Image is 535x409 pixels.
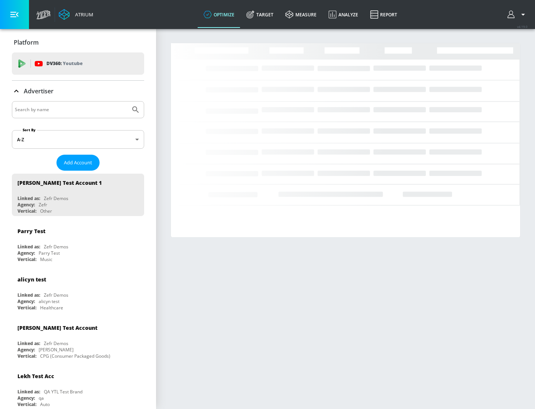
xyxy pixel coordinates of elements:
div: Vertical: [17,401,36,408]
div: Vertical: [17,208,36,214]
div: alicyn testLinked as:Zefr DemosAgency:alicyn testVertical:Healthcare [12,270,144,313]
p: Advertiser [24,87,53,95]
div: [PERSON_NAME] Test Account 1Linked as:Zefr DemosAgency:ZefrVertical:Other [12,174,144,216]
div: Linked as: [17,389,40,395]
div: Parry TestLinked as:Zefr DemosAgency:Parry TestVertical:Music [12,222,144,264]
div: Agency: [17,250,35,256]
button: Add Account [56,155,100,171]
a: Analyze [322,1,364,28]
div: alicyn test [39,298,59,305]
div: Agency: [17,202,35,208]
div: Vertical: [17,305,36,311]
span: Add Account [64,158,92,167]
input: Search by name [15,105,127,115]
div: QA YTL Test Brand [44,389,82,395]
div: Vertical: [17,353,36,359]
div: Advertiser [12,81,144,102]
a: Report [364,1,403,28]
div: Parry Test [17,228,45,235]
div: alicyn test [17,276,46,283]
div: Atrium [72,11,93,18]
div: [PERSON_NAME] Test AccountLinked as:Zefr DemosAgency:[PERSON_NAME]Vertical:CPG (Consumer Packaged... [12,319,144,361]
span: v 4.19.0 [517,25,528,29]
div: Zefr Demos [44,195,68,202]
a: Atrium [59,9,93,20]
div: [PERSON_NAME] Test Account 1 [17,179,102,186]
p: DV360: [46,59,82,68]
div: [PERSON_NAME] Test Account [17,324,97,331]
div: Linked as: [17,292,40,298]
label: Sort By [21,128,37,132]
div: Auto [40,401,50,408]
div: Linked as: [17,244,40,250]
div: Platform [12,32,144,53]
div: DV360: Youtube [12,52,144,75]
div: Linked as: [17,195,40,202]
div: CPG (Consumer Packaged Goods) [40,353,110,359]
p: Youtube [63,59,82,67]
div: Agency: [17,347,35,353]
div: Parry Test [39,250,60,256]
div: Agency: [17,395,35,401]
a: Target [240,1,279,28]
div: Healthcare [40,305,63,311]
div: Lekh Test Acc [17,373,54,380]
div: A-Z [12,130,144,149]
div: Zefr [39,202,47,208]
div: [PERSON_NAME] [39,347,74,353]
div: Agency: [17,298,35,305]
p: Platform [14,38,39,46]
div: Other [40,208,52,214]
div: qa [39,395,44,401]
div: Linked as: [17,340,40,347]
div: Music [40,256,52,263]
a: measure [279,1,322,28]
a: optimize [198,1,240,28]
div: Zefr Demos [44,292,68,298]
div: Zefr Demos [44,244,68,250]
div: Vertical: [17,256,36,263]
div: Zefr Demos [44,340,68,347]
